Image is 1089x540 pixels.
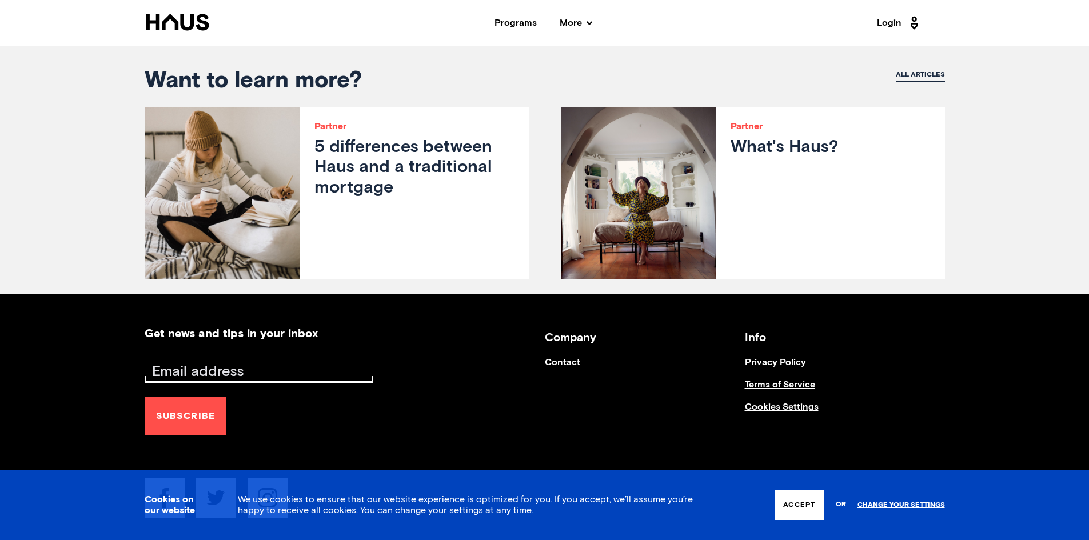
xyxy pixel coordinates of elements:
span: More [560,18,592,27]
a: Change your settings [857,501,945,509]
h3: 5 differences between Haus and a traditional mortgage [314,138,514,198]
p: Partner [731,121,930,132]
a: All articles [896,70,945,82]
h3: What's Haus? [731,138,930,158]
span: Want to learn more? [145,70,362,93]
a: Contact [545,357,745,379]
span: We use to ensure that our website experience is optimized for you. If you accept, we’ll assume yo... [238,495,693,515]
h3: Company [545,328,745,348]
a: Login [877,14,922,32]
h3: Cookies on our website [145,494,209,516]
h2: Get news and tips in your inbox [145,328,318,339]
a: PartnerWhat's Haus? [561,107,945,279]
span: or [836,495,846,515]
a: Terms of Service [745,379,945,402]
a: Cookies Settings [745,402,945,424]
button: Accept [775,490,824,520]
input: Email address [147,364,373,380]
h3: Info [745,328,945,348]
a: cookies [270,495,303,504]
button: Subscribe [145,397,227,435]
a: Partner5 differences between Haus and a traditional mortgage [145,107,529,279]
a: Programs [494,18,537,27]
p: Partner [314,121,514,132]
a: Privacy Policy [745,357,945,379]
